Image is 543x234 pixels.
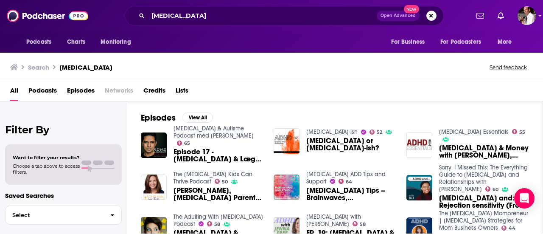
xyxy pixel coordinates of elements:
img: User Profile [518,6,536,25]
img: ADHD or ADHD-ish? [274,128,299,154]
span: Open Advanced [381,14,416,18]
a: Podcasts [28,84,57,101]
a: Adult ADHD Tips – Brainwaves, ADHD, and Biohacking [306,187,396,201]
h3: Search [28,63,49,71]
h2: Filter By [5,124,122,136]
button: View All [182,113,213,123]
a: Show notifications dropdown [494,8,507,23]
a: ADHD Essentials [439,128,509,135]
a: 65 [177,141,190,146]
a: 50 [215,179,228,184]
a: ADHD-ish [306,128,358,135]
span: 58 [360,223,366,226]
span: 60 [493,188,498,192]
button: Send feedback [487,64,529,71]
a: Credits [143,84,165,101]
span: 55 [519,130,525,134]
a: Episode 17 - ADHD & Læger med ADHD [174,148,263,163]
img: ADHD and: Rejection sensitivity (From the “ADHD and” podcast) [406,175,432,201]
a: 64 [339,179,353,184]
a: 58 [353,221,366,226]
h3: [MEDICAL_DATA] [59,63,112,71]
span: Want to filter your results? [13,155,80,161]
button: Open AdvancedNew [377,11,420,21]
span: New [404,5,419,13]
span: 64 [346,180,352,184]
span: For Podcasters [440,36,481,48]
button: open menu [385,34,435,50]
button: open menu [435,34,493,50]
a: 55 [512,129,526,134]
a: All [10,84,18,101]
span: Networks [105,84,133,101]
span: 52 [377,130,382,134]
img: Adult ADHD Tips – Brainwaves, ADHD, and Biohacking [274,175,299,200]
span: [PERSON_NAME], [MEDICAL_DATA] Parent Coach and ADHD’er [174,187,263,201]
img: Episode 17 - ADHD & Læger med ADHD [141,133,167,158]
a: 44 [501,226,516,231]
a: 60 [485,186,499,192]
span: Monitoring [101,36,131,48]
a: Sorry, I Missed This: The Everything Guide to ADHD and Relationships with Cate Osborn [439,164,528,193]
span: Logged in as Quarto [518,6,536,25]
a: EpisodesView All [141,113,213,123]
button: Select [5,206,122,225]
a: Episodes [67,84,95,101]
button: open menu [95,34,142,50]
a: Kristen Nazzaro, ADHD Parent Coach and ADHD’er [174,187,263,201]
span: [MEDICAL_DATA] or [MEDICAL_DATA]-ish? [306,137,396,152]
a: Adult ADHD ADD Tips and Support [306,171,386,185]
span: 58 [214,223,220,226]
span: For Business [391,36,425,48]
button: open menu [20,34,62,50]
button: open menu [492,34,523,50]
input: Search podcasts, credits, & more... [148,9,377,23]
span: [MEDICAL_DATA] & Money with [PERSON_NAME], [MEDICAL_DATA] Mom of [MEDICAL_DATA] Kids [439,144,529,159]
span: Select [6,212,104,218]
a: ADHD or ADHD-ish? [306,137,396,152]
span: More [498,36,512,48]
div: Search podcasts, credits, & more... [125,6,444,25]
p: Saved Searches [5,192,122,200]
span: Podcasts [26,36,51,48]
a: ADHD with Jenna Free [306,213,361,228]
span: [MEDICAL_DATA] and: Rejection sensitivity (From the “[MEDICAL_DATA] and” podcast) [439,195,529,209]
span: Episode 17 - [MEDICAL_DATA] & Læger med [MEDICAL_DATA] [174,148,263,163]
span: Choose a tab above to access filters. [13,163,80,175]
a: Lists [176,84,188,101]
a: The ADHD Mompreneur | ADHD Strategies for Mom Business Owners [439,210,528,231]
img: Kristen Nazzaro, ADHD Parent Coach and ADHD’er [141,175,167,200]
a: Charts [62,34,90,50]
button: Show profile menu [518,6,536,25]
a: The ADHD Kids Can Thrive Podcast [174,171,252,185]
div: Open Intercom Messenger [514,188,535,209]
span: Charts [67,36,85,48]
a: Show notifications dropdown [473,8,487,23]
img: ADHD & Money with Alicia, ADHD Mom of ADHD Kids [406,132,432,158]
a: 58 [207,221,221,226]
img: Podchaser - Follow, Share and Rate Podcasts [7,8,88,24]
a: ADHD and: Rejection sensitivity (From the “ADHD and” podcast) [439,195,529,209]
span: [MEDICAL_DATA] Tips – Brainwaves, [MEDICAL_DATA], and Biohacking [306,187,396,201]
a: The Adulting With ADHD Podcast [174,213,263,228]
span: 44 [509,226,515,230]
a: ADHD & Money with Alicia, ADHD Mom of ADHD Kids [439,144,529,159]
h2: Episodes [141,113,176,123]
a: 52 [369,130,383,135]
span: 65 [184,141,190,145]
a: ADHD & Autisme Podcast med Manu Sareen [174,125,254,139]
span: 50 [222,180,228,184]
